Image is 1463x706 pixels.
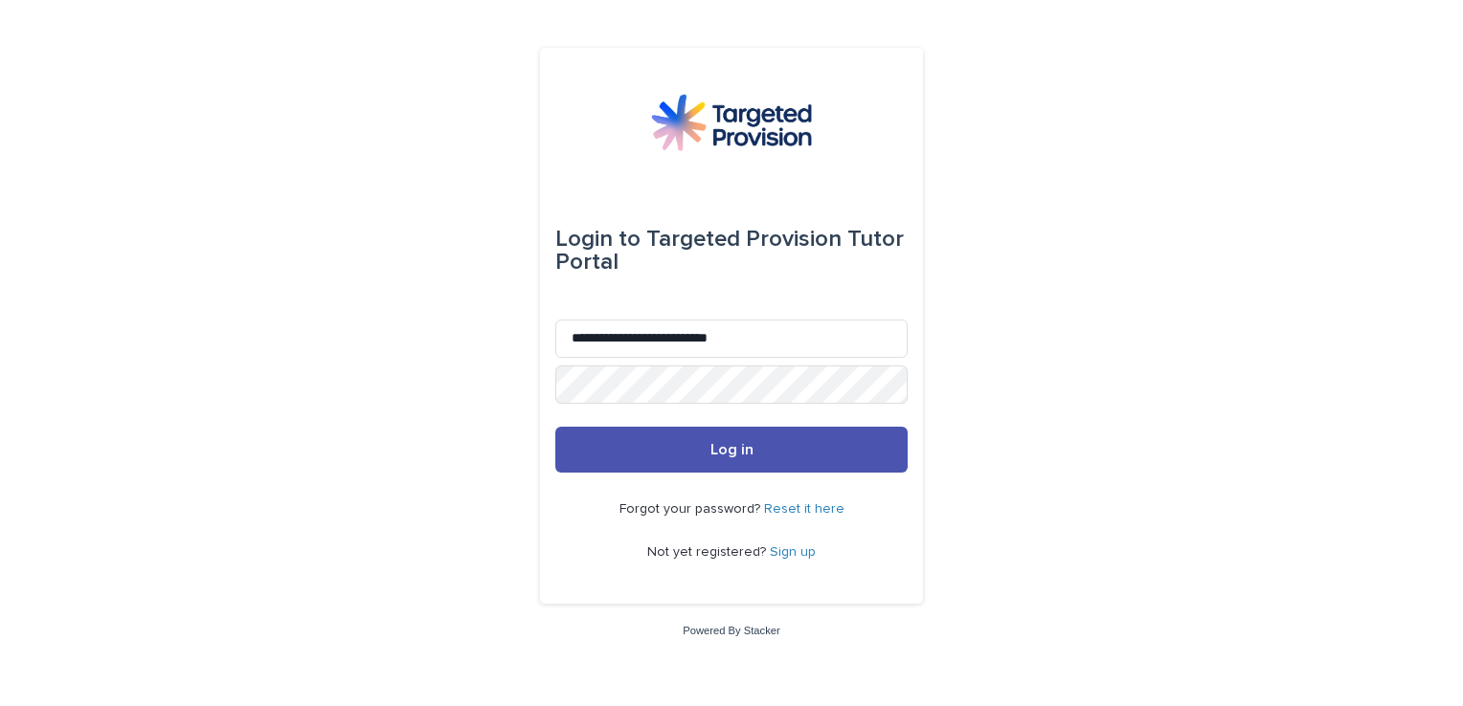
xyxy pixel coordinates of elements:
[647,545,770,559] span: Not yet registered?
[651,94,812,151] img: M5nRWzHhSzIhMunXDL62
[683,625,779,636] a: Powered By Stacker
[555,427,908,473] button: Log in
[710,442,754,457] span: Log in
[555,228,641,251] span: Login to
[764,502,844,516] a: Reset it here
[619,502,764,516] span: Forgot your password?
[770,545,816,559] a: Sign up
[555,212,908,289] div: Targeted Provision Tutor Portal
